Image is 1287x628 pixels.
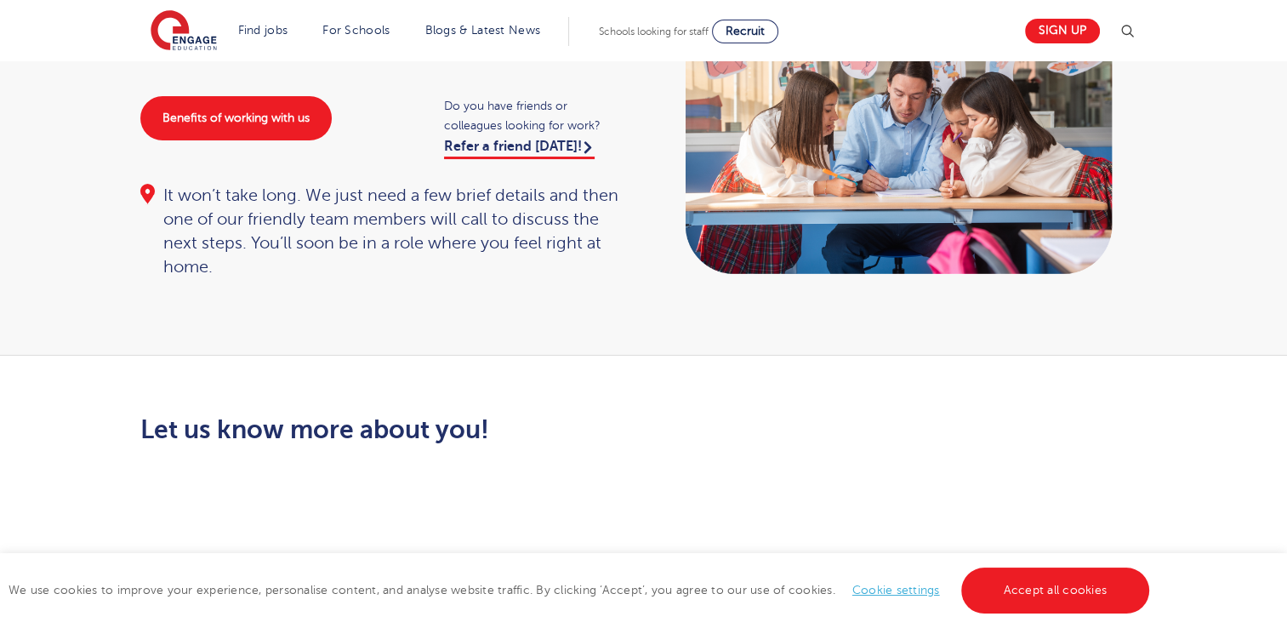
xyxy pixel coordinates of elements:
a: For Schools [322,24,390,37]
span: Do you have friends or colleagues looking for work? [444,96,627,135]
span: Recruit [726,25,765,37]
span: We use cookies to improve your experience, personalise content, and analyse website traffic. By c... [9,584,1153,597]
a: Cookie settings [852,584,940,597]
a: Find jobs [238,24,288,37]
a: Accept all cookies [961,568,1150,614]
h2: Let us know more about you! [140,415,803,444]
img: Engage Education [151,10,217,53]
span: Schools looking for staff [599,26,709,37]
a: Blogs & Latest News [425,24,541,37]
a: Benefits of working with us [140,96,332,140]
a: Sign up [1025,19,1100,43]
a: Refer a friend [DATE]! [444,139,595,159]
div: It won’t take long. We just need a few brief details and then one of our friendly team members wi... [140,184,627,279]
a: Recruit [712,20,778,43]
